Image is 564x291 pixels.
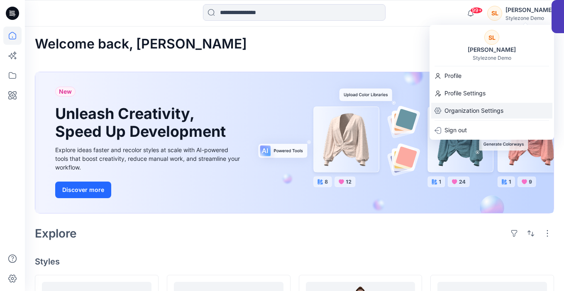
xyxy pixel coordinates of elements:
[470,7,483,14] span: 99+
[444,103,503,119] p: Organization Settings
[505,15,554,21] div: Stylezone Demo
[55,182,242,198] a: Discover more
[35,36,247,52] h2: Welcome back, [PERSON_NAME]
[430,85,554,101] a: Profile Settings
[430,103,554,119] a: Organization Settings
[430,68,554,84] a: Profile
[59,87,72,97] span: New
[35,227,77,240] h2: Explore
[473,55,511,61] div: Stylezone Demo
[55,105,230,141] h1: Unleash Creativity, Speed Up Development
[55,145,242,172] div: Explore ideas faster and recolor styles at scale with AI-powered tools that boost creativity, red...
[484,30,499,45] div: SL
[444,122,467,138] p: Sign out
[444,68,461,84] p: Profile
[463,45,521,55] div: [PERSON_NAME]
[505,5,554,15] div: [PERSON_NAME]
[444,85,486,101] p: Profile Settings
[35,257,554,267] h4: Styles
[487,6,502,21] div: SL
[55,182,111,198] button: Discover more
